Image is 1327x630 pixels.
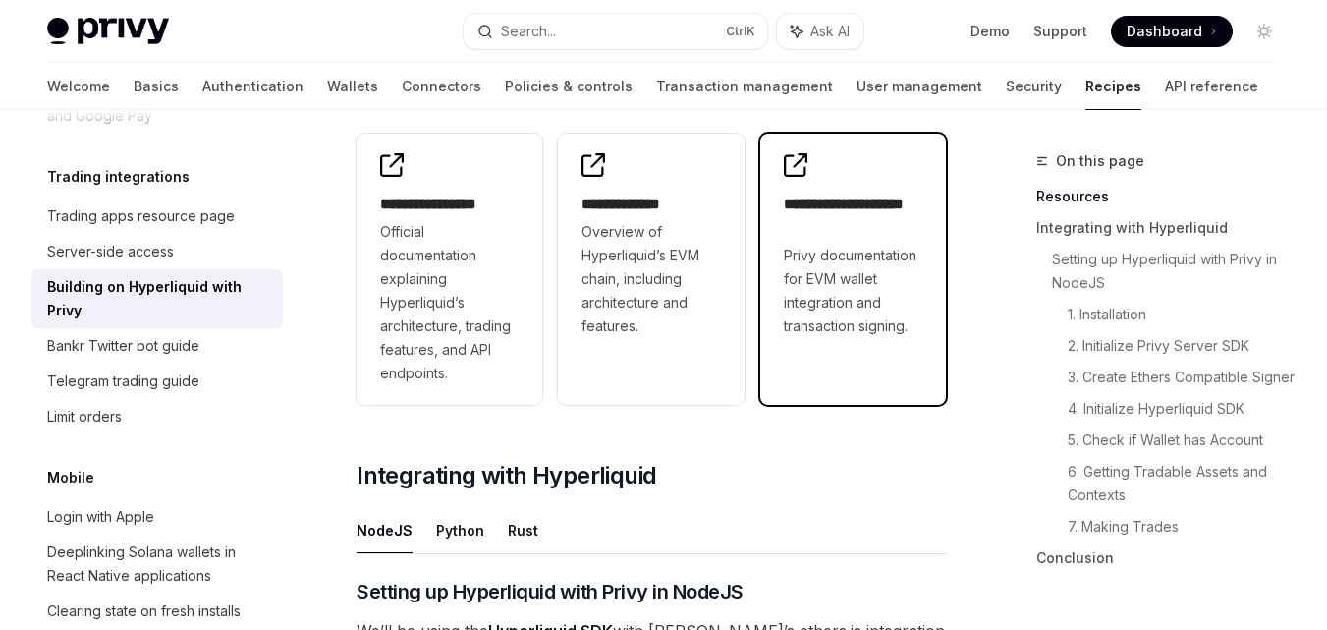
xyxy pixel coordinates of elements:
[402,63,481,110] a: Connectors
[47,505,154,529] div: Login with Apple
[1033,22,1087,41] a: Support
[1068,330,1296,362] a: 2. Initialize Privy Server SDK
[1165,63,1258,110] a: API reference
[47,405,122,429] div: Limit orders
[202,63,304,110] a: Authentication
[31,399,283,434] a: Limit orders
[656,63,833,110] a: Transaction management
[1006,63,1062,110] a: Security
[501,20,556,43] div: Search...
[47,334,199,358] div: Bankr Twitter bot guide
[1036,212,1296,244] a: Integrating with Hyperliquid
[47,165,190,189] h5: Trading integrations
[857,63,982,110] a: User management
[505,63,633,110] a: Policies & controls
[47,466,94,489] h5: Mobile
[47,240,174,263] div: Server-side access
[1068,425,1296,456] a: 5. Check if Wallet has Account
[1036,543,1296,574] a: Conclusion
[134,63,179,110] a: Basics
[970,22,1010,41] a: Demo
[31,499,283,535] a: Login with Apple
[784,244,922,338] span: Privy documentation for EVM wallet integration and transaction signing.
[47,275,271,322] div: Building on Hyperliquid with Privy
[47,600,241,623] div: Clearing state on fresh installs
[1127,22,1202,41] span: Dashboard
[1085,63,1141,110] a: Recipes
[31,594,283,629] a: Clearing state on fresh installs
[508,507,538,553] button: Rust
[380,220,519,385] span: Official documentation explaining Hyperliquid’s architecture, trading features, and API endpoints.
[327,63,378,110] a: Wallets
[558,134,744,405] a: **** **** ***Overview of Hyperliquid’s EVM chain, including architecture and features.
[47,63,110,110] a: Welcome
[357,578,744,605] span: Setting up Hyperliquid with Privy in NodeJS
[47,370,199,393] div: Telegram trading guide
[436,507,484,553] button: Python
[31,328,283,364] a: Bankr Twitter bot guide
[1068,362,1296,393] a: 3. Create Ethers Compatible Signer
[47,204,235,228] div: Trading apps resource page
[1111,16,1233,47] a: Dashboard
[47,541,271,588] div: Deeplinking Solana wallets in React Native applications
[1036,181,1296,212] a: Resources
[810,22,850,41] span: Ask AI
[1068,299,1296,330] a: 1. Installation
[777,14,863,49] button: Ask AI
[726,24,755,39] span: Ctrl K
[357,134,542,405] a: **** **** **** *Official documentation explaining Hyperliquid’s architecture, trading features, a...
[1068,393,1296,425] a: 4. Initialize Hyperliquid SDK
[357,507,413,553] button: NodeJS
[760,134,946,405] a: **** **** **** *****Privy documentation for EVM wallet integration and transaction signing.
[31,535,283,594] a: Deeplinking Solana wallets in React Native applications
[1248,16,1280,47] button: Toggle dark mode
[31,364,283,399] a: Telegram trading guide
[31,199,283,234] a: Trading apps resource page
[31,234,283,269] a: Server-side access
[464,14,768,49] button: Search...CtrlK
[31,269,283,328] a: Building on Hyperliquid with Privy
[357,460,656,491] span: Integrating with Hyperliquid
[1052,244,1296,299] a: Setting up Hyperliquid with Privy in NodeJS
[581,220,720,338] span: Overview of Hyperliquid’s EVM chain, including architecture and features.
[1068,511,1296,543] a: 7. Making Trades
[1068,456,1296,511] a: 6. Getting Tradable Assets and Contexts
[47,18,169,45] img: light logo
[1056,149,1144,173] span: On this page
